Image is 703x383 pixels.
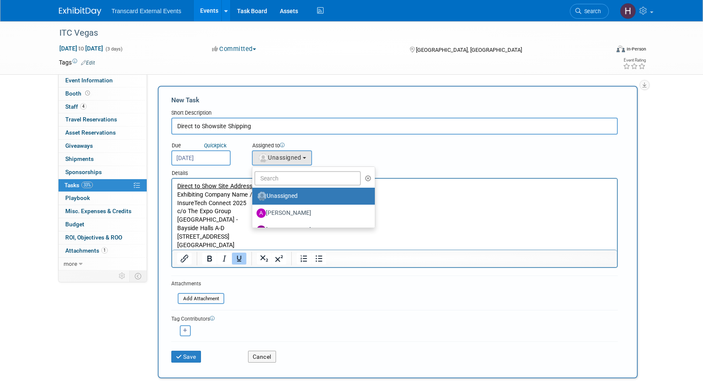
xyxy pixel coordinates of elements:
[59,153,147,166] a: Shipments
[272,253,286,265] button: Superscript
[204,142,217,149] i: Quick
[623,58,646,62] div: Event Rating
[65,90,92,97] span: Booth
[59,7,101,16] img: ExhibitDay
[59,258,147,270] a: more
[65,103,86,110] span: Staff
[65,129,116,136] span: Asset Reservations
[620,3,636,19] img: Haille Dinger
[65,208,131,214] span: Misc. Expenses & Credits
[171,351,201,363] button: Save
[84,90,92,96] span: Booth not reserved yet
[172,179,617,250] iframe: Rich Text Area
[232,253,246,265] button: Underline
[101,247,108,253] span: 1
[59,113,147,126] a: Travel Reservations
[416,47,522,53] span: [GEOGRAPHIC_DATA], [GEOGRAPHIC_DATA]
[257,206,366,220] label: [PERSON_NAME]
[59,179,147,192] a: Tasks33%
[202,253,217,265] button: Bold
[297,253,311,265] button: Numbered list
[65,77,113,84] span: Event Information
[59,205,147,218] a: Misc. Expenses & Credits
[257,223,366,237] label: [PERSON_NAME]
[80,103,86,110] span: 4
[209,45,259,54] button: Committed
[59,74,147,87] a: Event Information
[248,351,276,363] button: Cancel
[617,45,625,52] img: Format-Inperson.png
[81,182,93,188] span: 33%
[59,101,147,113] a: Staff4
[257,189,366,203] label: Unassigned
[312,253,326,265] button: Bullet list
[59,245,147,257] a: Attachments1
[59,166,147,179] a: Sponsorships
[56,25,596,41] div: ITC Vegas
[257,191,267,201] img: Unassigned-User-Icon.png
[626,46,646,52] div: In-Person
[171,314,618,323] div: Tag Contributors
[59,87,147,100] a: Booth
[59,231,147,244] a: ROI, Objectives & ROO
[570,4,609,19] a: Search
[105,46,123,52] span: (3 days)
[65,234,122,241] span: ROI, Objectives & ROO
[171,150,231,166] input: Due Date
[59,218,147,231] a: Budget
[171,280,224,287] div: Attachments
[171,166,618,178] div: Details
[115,270,130,282] td: Personalize Event Tab Strip
[65,142,93,149] span: Giveaways
[252,142,354,150] div: Assigned to
[65,247,108,254] span: Attachments
[559,44,646,57] div: Event Format
[217,253,232,265] button: Italic
[59,45,103,52] span: [DATE] [DATE]
[257,208,266,218] img: A.jpg
[258,154,301,161] span: Unassigned
[171,96,618,105] div: New Task
[59,192,147,205] a: Playbook
[65,169,102,175] span: Sponsorships
[112,8,181,14] span: Transcard External Events
[59,127,147,139] a: Asset Reservations
[257,253,271,265] button: Subscript
[64,260,77,267] span: more
[77,45,85,52] span: to
[65,194,90,201] span: Playbook
[177,253,192,265] button: Insert/edit link
[254,171,361,186] input: Search
[171,118,618,135] input: Name of task or a short description
[65,116,117,123] span: Travel Reservations
[171,109,618,118] div: Short Description
[59,58,95,67] td: Tags
[257,225,266,235] img: B.jpg
[65,155,94,162] span: Shipments
[252,150,312,166] button: Unassigned
[130,270,147,282] td: Toggle Event Tabs
[64,182,93,189] span: Tasks
[59,140,147,152] a: Giveaways
[581,8,601,14] span: Search
[65,221,84,228] span: Budget
[81,60,95,66] a: Edit
[202,142,228,149] a: Quickpick
[171,142,239,150] div: Due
